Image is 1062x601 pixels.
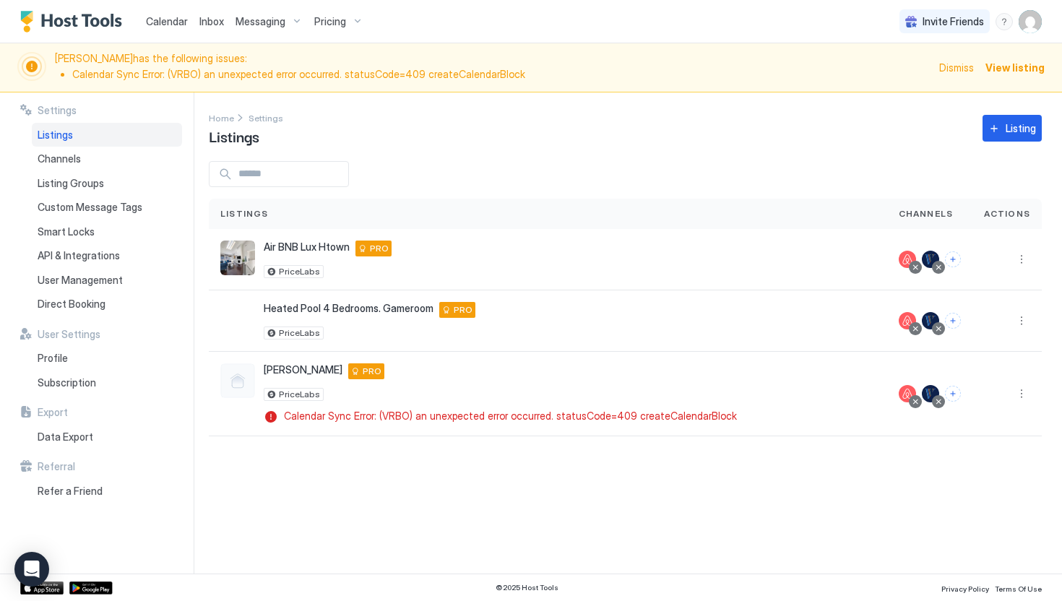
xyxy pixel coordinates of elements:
span: API & Integrations [38,249,120,262]
span: Pricing [314,15,346,28]
a: Profile [32,346,182,371]
span: Inbox [199,15,224,27]
span: User Management [38,274,123,287]
span: Data Export [38,431,93,444]
span: [PERSON_NAME] has the following issues: [55,52,931,83]
span: Privacy Policy [941,584,989,593]
div: menu [1013,385,1030,402]
span: Heated Pool 4 Bedrooms. Gameroom [264,302,433,315]
button: Connect channels [945,251,961,267]
a: Refer a Friend [32,479,182,503]
button: Connect channels [945,313,961,329]
div: Listing [1006,121,1036,136]
span: PRO [454,303,472,316]
span: Channels [899,207,954,220]
a: Direct Booking [32,292,182,316]
div: User profile [1019,10,1042,33]
button: Listing [983,115,1042,142]
span: Air BNB Lux Htown [264,241,350,254]
a: Google Play Store [69,581,113,594]
div: menu [1013,312,1030,329]
a: Custom Message Tags [32,195,182,220]
button: Connect channels [945,386,961,402]
div: menu [1013,251,1030,268]
span: Profile [38,352,68,365]
a: Host Tools Logo [20,11,129,33]
span: Home [209,113,234,124]
span: Channels [38,152,81,165]
a: Channels [32,147,182,171]
div: View listing [985,60,1045,75]
span: Actions [984,207,1030,220]
a: Listings [32,123,182,147]
span: Settings [38,104,77,117]
a: Privacy Policy [941,580,989,595]
a: API & Integrations [32,243,182,268]
a: App Store [20,581,64,594]
span: Terms Of Use [995,584,1042,593]
button: More options [1013,251,1030,268]
div: Breadcrumb [209,110,234,125]
a: Inbox [199,14,224,29]
span: PRO [370,242,389,255]
span: Custom Message Tags [38,201,142,214]
a: Home [209,110,234,125]
span: Direct Booking [38,298,105,311]
span: Smart Locks [38,225,95,238]
span: [PERSON_NAME] [264,363,342,376]
a: User Management [32,268,182,293]
div: Dismiss [939,60,974,75]
span: Messaging [236,15,285,28]
span: Listings [220,207,269,220]
span: Listings [209,125,259,147]
span: Subscription [38,376,96,389]
span: Listings [38,129,73,142]
div: menu [996,13,1013,30]
span: PRO [363,365,381,378]
span: © 2025 Host Tools [496,583,558,592]
span: Invite Friends [923,15,984,28]
a: Subscription [32,371,182,395]
button: More options [1013,385,1030,402]
span: Settings [249,113,283,124]
span: Calendar Sync Error: (VRBO) an unexpected error occurred. statusCode=409 createCalendarBlock [284,410,737,423]
span: Export [38,406,68,419]
input: Input Field [233,162,348,186]
div: listing image [220,241,255,275]
a: Terms Of Use [995,580,1042,595]
div: Breadcrumb [249,110,283,125]
span: Listing Groups [38,177,104,190]
div: listing image [220,302,255,337]
span: Calendar [146,15,188,27]
a: Smart Locks [32,220,182,244]
a: Calendar [146,14,188,29]
a: Listing Groups [32,171,182,196]
a: Settings [249,110,283,125]
li: Calendar Sync Error: (VRBO) an unexpected error occurred. statusCode=409 createCalendarBlock [72,68,931,81]
a: Data Export [32,425,182,449]
span: Referral [38,460,75,473]
span: Refer a Friend [38,485,103,498]
button: More options [1013,312,1030,329]
span: User Settings [38,328,100,341]
div: Open Intercom Messenger [14,552,49,587]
